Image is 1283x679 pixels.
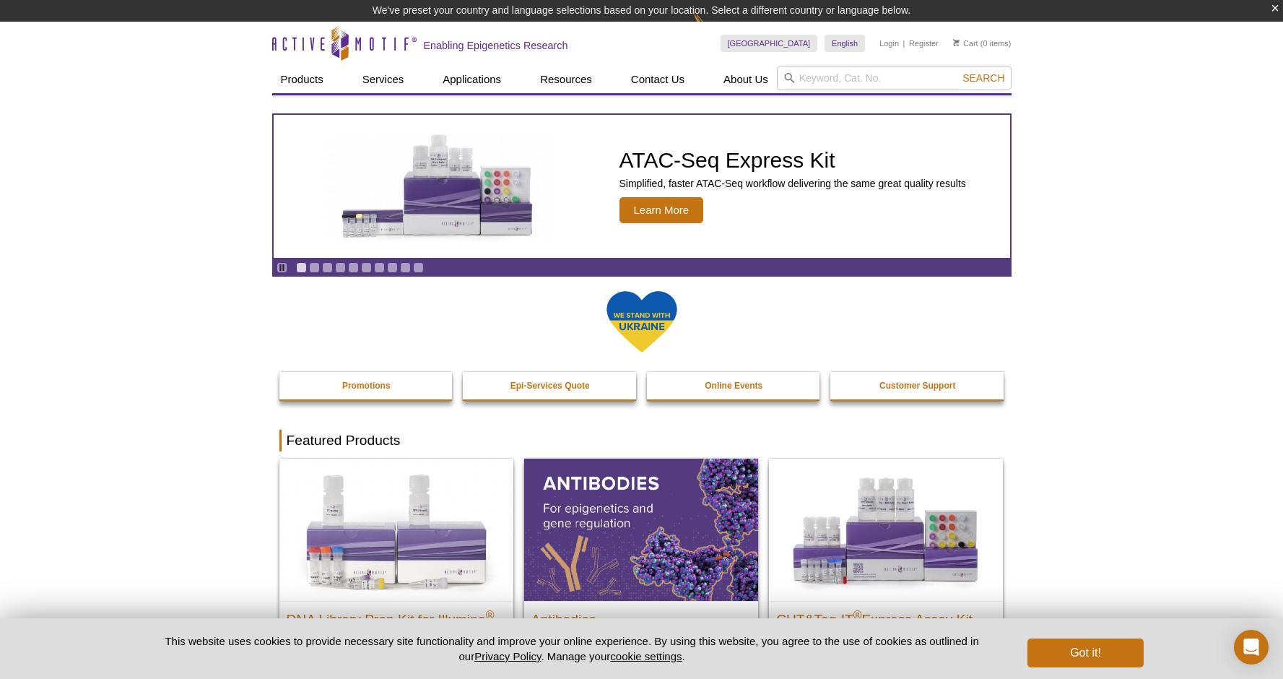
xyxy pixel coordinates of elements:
h2: DNA Library Prep Kit for Illumina [287,605,506,627]
a: Online Events [647,372,822,399]
h2: Enabling Epigenetics Research [424,39,568,52]
h2: Featured Products [279,430,1004,451]
a: Go to slide 7 [374,262,385,273]
img: DNA Library Prep Kit for Illumina [279,459,513,600]
a: Login [879,38,899,48]
span: Learn More [619,197,704,223]
img: Your Cart [953,39,960,46]
sup: ® [853,608,862,620]
a: Epi-Services Quote [463,372,638,399]
a: Promotions [279,372,454,399]
a: Go to slide 10 [413,262,424,273]
a: Go to slide 8 [387,262,398,273]
a: Go to slide 9 [400,262,411,273]
a: All Antibodies Antibodies Application-tested antibodies for ChIP, CUT&Tag, and CUT&RUN. [524,459,758,678]
a: Services [354,66,413,93]
input: Keyword, Cat. No. [777,66,1012,90]
a: Go to slide 2 [309,262,320,273]
button: Got it! [1027,639,1143,667]
a: Contact Us [622,66,693,93]
a: About Us [715,66,777,93]
a: Privacy Policy [474,650,541,662]
a: ATAC-Seq Express Kit ATAC-Seq Express Kit Simplified, faster ATAC-Seq workflow delivering the sam... [274,115,1010,258]
p: Simplified, faster ATAC-Seq workflow delivering the same great quality results [619,177,966,190]
a: Cart [953,38,978,48]
p: This website uses cookies to provide necessary site functionality and improve your online experie... [140,633,1004,664]
div: Open Intercom Messenger [1234,630,1269,665]
a: [GEOGRAPHIC_DATA] [721,35,818,52]
strong: Promotions [342,381,391,391]
a: Go to slide 5 [348,262,359,273]
img: All Antibodies [524,459,758,600]
a: CUT&Tag-IT® Express Assay Kit CUT&Tag-IT®Express Assay Kit Less variable and higher-throughput ge... [769,459,1003,678]
sup: ® [486,608,495,620]
strong: Epi-Services Quote [510,381,590,391]
article: ATAC-Seq Express Kit [274,115,1010,258]
img: Change Here [693,11,731,45]
li: (0 items) [953,35,1012,52]
span: Search [962,72,1004,84]
a: Go to slide 6 [361,262,372,273]
h2: CUT&Tag-IT Express Assay Kit [776,605,996,627]
a: Applications [434,66,510,93]
a: Toggle autoplay [277,262,287,273]
li: | [903,35,905,52]
a: Register [909,38,939,48]
h2: Antibodies [531,605,751,627]
a: Products [272,66,332,93]
a: Customer Support [830,372,1005,399]
a: Go to slide 1 [296,262,307,273]
strong: Online Events [705,381,762,391]
a: Resources [531,66,601,93]
button: cookie settings [610,650,682,662]
a: Go to slide 4 [335,262,346,273]
img: ATAC-Seq Express Kit [320,131,558,241]
strong: Customer Support [879,381,955,391]
h2: ATAC-Seq Express Kit [619,150,966,171]
img: CUT&Tag-IT® Express Assay Kit [769,459,1003,600]
button: Search [958,72,1009,85]
a: Go to slide 3 [322,262,333,273]
a: English [825,35,865,52]
img: We Stand With Ukraine [606,290,678,354]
